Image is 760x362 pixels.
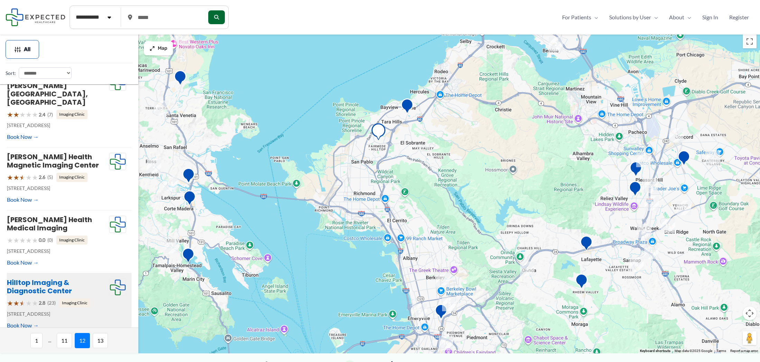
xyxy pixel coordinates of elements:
[557,12,604,22] a: For PatientsMenu Toggle
[644,196,659,211] div: 4
[651,12,658,22] span: Menu Toggle
[47,110,53,119] span: (7)
[26,171,32,184] span: ★
[32,108,38,121] span: ★
[32,171,38,184] span: ★
[56,236,88,245] span: Imaging Clinic
[13,171,19,184] span: ★
[630,161,642,179] div: Quest Diagnostics
[7,121,109,130] p: [STREET_ADDRESS]
[7,194,39,205] a: Book Now
[26,234,32,247] span: ★
[702,12,718,22] span: Sign In
[30,333,43,348] span: 1
[174,70,186,88] div: Smith Ranch Skilled Nursing &#038; Rehabilitation Center
[39,173,45,182] span: 2.6
[6,40,39,59] button: All
[13,108,19,121] span: ★
[412,304,427,318] div: 2
[47,298,56,307] span: (23)
[675,349,712,353] span: Map data ©2025 Google
[7,73,95,107] a: [GEOGRAPHIC_DATA] at [PERSON_NAME][GEOGRAPHIC_DATA], [GEOGRAPHIC_DATA]
[19,297,26,309] span: ★
[19,108,26,121] span: ★
[6,69,16,78] label: Sort:
[7,132,39,142] a: Book Now
[7,184,109,193] p: [STREET_ADDRESS]
[697,12,724,22] a: Sign In
[109,153,126,170] img: Expected Healthcare Logo
[7,108,13,121] span: ★
[684,12,691,22] span: Menu Toggle
[724,12,754,22] a: Register
[154,101,169,115] div: 5
[13,234,19,247] span: ★
[743,331,757,345] button: Drag Pegman onto the map to open Street View
[439,336,453,350] div: 16
[7,309,109,318] p: [STREET_ADDRESS]
[442,297,457,311] div: 5
[730,349,758,353] a: Report a map error
[144,41,173,55] button: Map
[57,333,72,348] span: 11
[7,152,99,170] a: [PERSON_NAME] Health Magnetic Imaging Center
[629,257,644,272] div: 6
[26,297,32,309] span: ★
[19,234,26,247] span: ★
[47,173,53,182] span: (5)
[174,30,189,45] div: 2
[629,181,641,199] div: Windsor Rosewood Care Center
[158,46,167,51] span: Map
[636,153,651,167] div: 5
[165,239,179,253] div: 3
[743,306,757,320] button: Map camera controls
[401,98,413,116] div: Bay Imaging Consultants
[7,171,13,184] span: ★
[163,177,177,191] div: 14
[26,108,32,121] span: ★
[47,236,53,245] span: (0)
[661,218,675,233] div: 11
[678,150,690,168] div: Concord Post Acute
[591,12,598,22] span: Menu Toggle
[182,248,194,265] div: BrightStar Care
[705,150,720,165] div: 2
[435,304,447,322] div: Radiology: UCSF Benioff Children&#8217;s Hospital Oakland
[7,215,92,233] a: [PERSON_NAME] Health Medical Imaging
[575,274,588,291] div: Clinically Correct Inc
[93,333,108,348] span: 13
[149,46,155,51] img: Maximize
[729,12,749,22] span: Register
[147,159,161,174] div: 2
[32,297,38,309] span: ★
[7,278,72,296] a: Hilltop Imaging & Diagnostic Center
[39,236,45,245] span: 0.0
[644,245,659,259] div: 4
[372,123,385,142] div: Hilltop Imaging &#038; Diagnostic Center
[56,173,88,182] span: Imaging Clinic
[436,273,450,287] div: 5
[109,279,126,296] img: Expected Healthcare Logo
[609,12,651,22] span: Solutions by User
[32,234,38,247] span: ★
[669,12,684,22] span: About
[743,35,757,48] button: Toggle fullscreen view
[677,201,691,215] div: 13
[637,224,651,238] div: 2
[663,12,697,22] a: AboutMenu Toggle
[24,47,30,52] span: All
[56,110,88,119] span: Imaging Clinic
[562,12,591,22] span: For Patients
[14,46,21,53] img: Filter
[13,297,19,309] span: ★
[109,216,126,233] img: Expected Healthcare Logo
[7,247,109,256] p: [STREET_ADDRESS]
[643,179,658,193] div: 3
[7,257,39,268] a: Book Now
[7,234,13,247] span: ★
[45,333,54,348] span: ...
[6,8,65,26] img: Expected Healthcare Logo - side, dark font, small
[7,320,39,331] a: Book Now
[580,236,593,253] div: Inview Medical Imaging &#8211; Lafayette
[183,190,196,208] div: Carbon Health Urgent &#038; Primary Care Corte Madera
